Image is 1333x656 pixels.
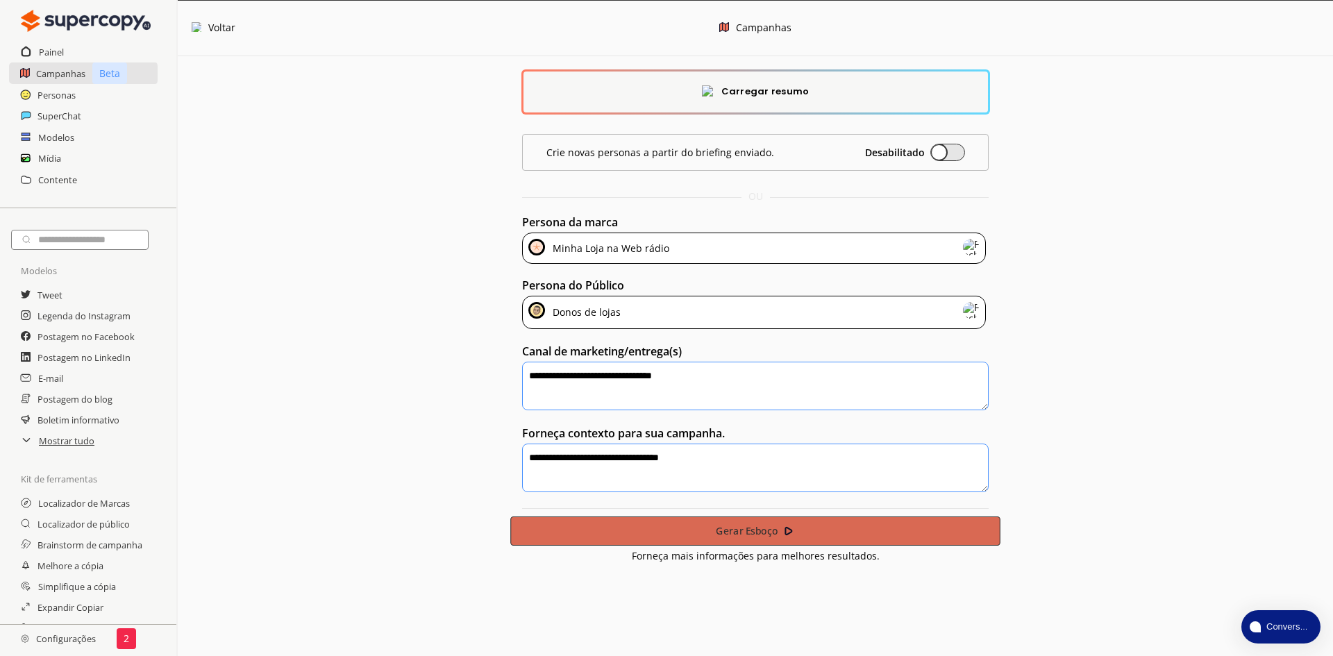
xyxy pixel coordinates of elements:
a: Legenda do Instagram [37,305,131,326]
a: Simplifique a cópia [38,576,116,597]
a: Contente [38,169,77,190]
font: Desabilitado [865,146,925,159]
img: Fechar [192,22,201,32]
font: Mídia [38,152,61,165]
img: Fechar [702,85,714,98]
button: lançador de atlas [1241,610,1321,644]
a: E-mail [38,368,63,389]
textarea: textarea-textarea [522,444,989,492]
font: Minha Loja na Web rádio [553,242,669,255]
a: SuperChat [37,106,81,126]
font: Postagem do blog [37,393,112,405]
font: Campanhas [736,21,791,34]
img: Fechar [719,22,729,32]
a: Localizador de Marcas [38,493,130,514]
a: Tweet [37,285,62,305]
font: Legenda do Instagram [37,310,131,322]
font: Modelos [21,264,57,277]
font: Modelos [38,131,74,144]
font: Carregar resumo [721,85,810,98]
font: Melhore a cópia [37,560,103,572]
font: Trocador de público [37,622,120,634]
img: Fechar [963,302,980,319]
font: Campanhas [36,67,85,80]
a: Mostrar tudo [39,430,94,451]
font: OU [748,190,763,203]
font: 2 [124,632,129,645]
font: Tweet [37,289,62,301]
font: Contente [38,174,77,186]
a: Modelos [38,127,74,148]
font: Kit de ferramentas [21,473,97,485]
font: Brainstorm de campanha [37,539,142,551]
font: Painel [39,46,64,58]
font: Gerar Esboço [716,524,778,537]
img: Fechar [21,7,151,35]
a: Postagem no LinkedIn [37,347,131,368]
font: Simplifique a cópia [38,580,116,593]
button: Gerar Esboço [510,516,1000,546]
font: Crie novas personas a partir do briefing enviado. [546,146,774,159]
img: Fechar [21,634,29,643]
img: Fechar [963,239,980,255]
font: Beta [99,67,120,80]
font: E-mail [38,372,63,385]
font: Expandir Copiar [37,601,103,614]
font: Forneça mais informações para melhores resultados. [632,549,880,562]
font: Persona da marca [522,215,618,230]
font: Persona do Público [522,278,624,293]
textarea: textarea-textarea [522,362,989,410]
img: Fechar [528,239,545,255]
a: Mídia [38,148,61,169]
a: Expandir Copiar [37,597,103,618]
a: Personas [37,85,76,106]
font: Boletim informativo [37,414,119,426]
a: Postagem no Facebook [37,326,135,347]
a: Campanhas [36,63,85,84]
a: Painel [39,42,64,62]
a: Postagem do blog [37,389,112,410]
font: Personas [37,89,76,101]
font: Localizador de público [37,518,130,530]
font: Postagem no Facebook [37,330,135,343]
font: Postagem no LinkedIn [37,351,131,364]
a: Localizador de público [37,514,130,535]
img: Fechar [528,302,545,319]
a: Trocador de público [37,618,120,639]
font: Canal de marketing/entrega(s) [522,344,682,359]
a: Boletim informativo [37,410,119,430]
a: Melhore a cópia [37,555,103,576]
font: Forneça contexto para sua campanha. [522,426,725,441]
a: Brainstorm de campanha [37,535,142,555]
font: Donos de lojas [553,305,621,319]
font: Mostrar tudo [39,435,94,447]
font: Configurações [36,632,96,645]
font: Voltar [208,21,235,34]
font: SuperChat [37,110,81,122]
font: Localizador de Marcas [38,497,130,510]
